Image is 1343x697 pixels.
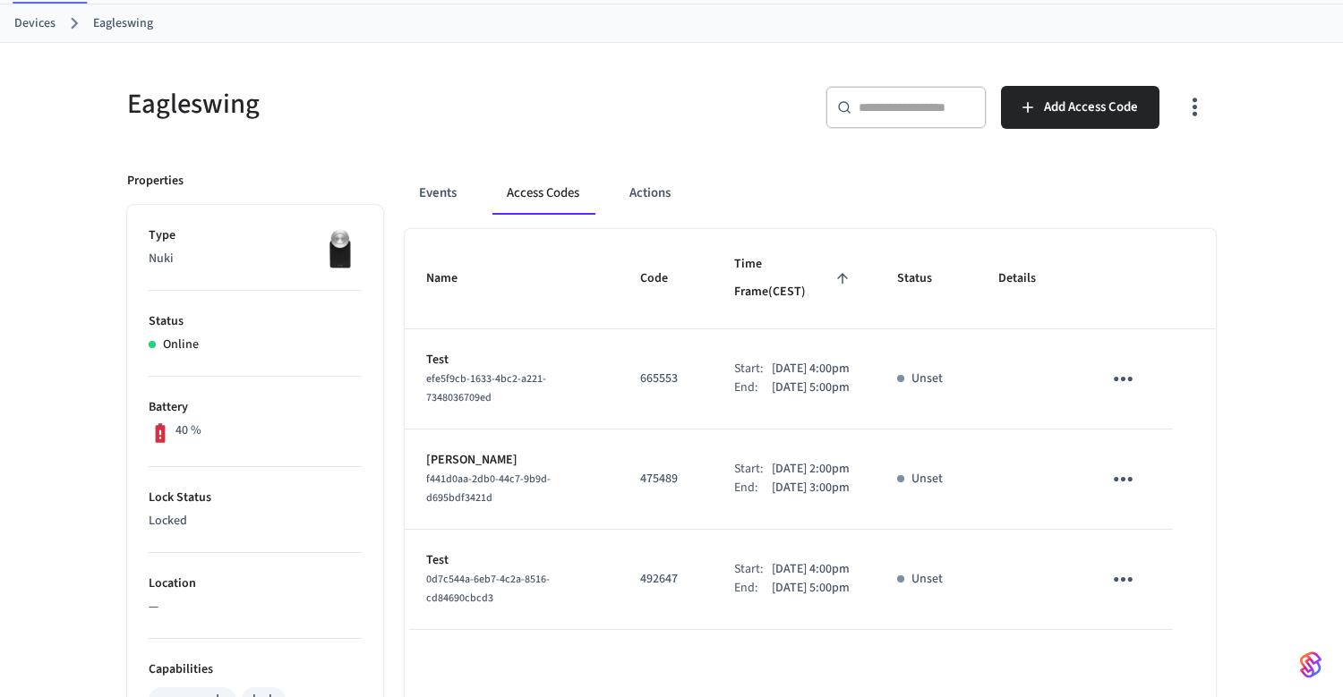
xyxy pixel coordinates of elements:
button: Actions [615,172,685,215]
span: Status [897,265,955,293]
p: 475489 [640,470,691,489]
p: Location [149,574,362,593]
span: f441d0aa-2db0-44c7-9b9d-d695bdf3421d [426,472,551,506]
p: Lock Status [149,489,362,507]
p: Type [149,226,362,245]
p: [DATE] 5:00pm [772,378,850,397]
p: Status [149,312,362,331]
p: Test [426,551,597,570]
p: [DATE] 3:00pm [772,479,850,497]
table: sticky table [405,229,1216,630]
span: Code [640,265,691,293]
span: Add Access Code [1044,96,1138,119]
p: 665553 [640,370,691,388]
span: Name [426,265,481,293]
p: Properties [127,172,184,191]
button: Access Codes [492,172,594,215]
p: Test [426,351,597,370]
p: [PERSON_NAME] [426,451,597,470]
div: Start: [734,360,772,378]
p: Nuki [149,250,362,268]
p: Capabilities [149,660,362,679]
p: Locked [149,512,362,531]
img: Nuki Smart Lock 3.0 Pro Black, Front [317,226,362,271]
span: Time Frame(CEST) [734,251,853,307]
p: [DATE] 4:00pm [772,560,850,579]
button: Events [405,172,471,215]
div: Start: [734,460,772,479]
div: End: [734,378,772,397]
div: End: [734,479,772,497]
p: Online [163,336,199,354]
p: [DATE] 2:00pm [772,460,850,479]
p: Unset [911,570,943,589]
span: Details [998,265,1059,293]
div: ant example [405,172,1216,215]
button: Add Access Code [1001,86,1159,129]
a: Eagleswing [93,14,153,33]
p: [DATE] 5:00pm [772,579,850,598]
p: Unset [911,470,943,489]
img: SeamLogoGradient.69752ec5.svg [1300,650,1322,679]
h5: Eagleswing [127,86,661,123]
p: Unset [911,370,943,388]
p: — [149,598,362,616]
p: 40 % [175,421,201,440]
p: [DATE] 4:00pm [772,360,850,378]
p: 492647 [640,570,691,589]
a: Devices [14,14,56,33]
span: efe5f9cb-1633-4bc2-a221-7348036709ed [426,371,546,405]
span: 0d7c544a-6eb7-4c2a-8516-cd84690cbcd3 [426,572,550,606]
div: Start: [734,560,772,579]
p: Battery [149,398,362,417]
div: End: [734,579,772,598]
